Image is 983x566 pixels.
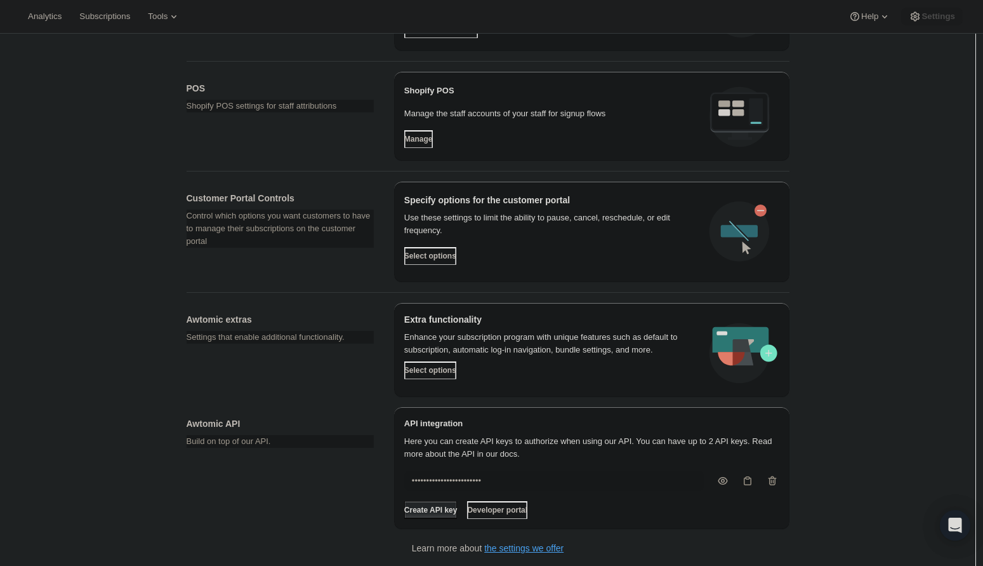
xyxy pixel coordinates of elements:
[187,435,374,448] p: Build on top of our API.
[467,501,527,519] button: Developer portal
[79,11,130,22] span: Subscriptions
[404,84,699,97] h2: Shopify POS
[412,542,564,555] p: Learn more about
[404,194,699,206] h2: Specify options for the customer portal
[404,313,482,326] h2: Extra functionality
[467,505,527,515] span: Developer portal
[861,11,878,22] span: Help
[901,8,963,25] button: Settings
[841,8,899,25] button: Help
[404,365,456,375] span: Select options
[404,361,456,379] button: Select options
[940,510,970,541] div: Open Intercom Messenger
[187,100,374,112] p: Shopify POS settings for staff attributions
[187,192,374,205] h2: Customer Portal Controls
[404,212,699,237] div: Use these settings to limit the ability to pause, cancel, reschedule, or edit frequency.
[404,435,779,461] p: Here you can create API keys to authorize when using our API. You can have up to 2 API keys. Read...
[404,501,458,519] button: Create API key
[921,11,955,22] span: Settings
[140,8,188,25] button: Tools
[187,210,374,248] p: Control which options you want customers to have to manage their subscriptions on the customer po...
[187,331,374,344] p: Settings that enable additional functionality.
[148,11,168,22] span: Tools
[404,251,456,261] span: Select options
[72,8,138,25] button: Subscriptions
[404,130,433,148] button: Manage
[187,417,374,430] h2: Awtomic API
[404,107,699,120] p: Manage the staff accounts of your staff for signup flows
[404,505,458,515] span: Create API key
[404,134,433,144] span: Manage
[484,543,564,553] a: the settings we offer
[404,331,694,356] p: Enhance your subscription program with unique features such as default to subscription, automatic...
[187,313,374,326] h2: Awtomic extras
[20,8,69,25] button: Analytics
[404,417,779,430] h2: API integration
[187,82,374,95] h2: POS
[404,247,456,265] button: Select options
[28,11,62,22] span: Analytics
